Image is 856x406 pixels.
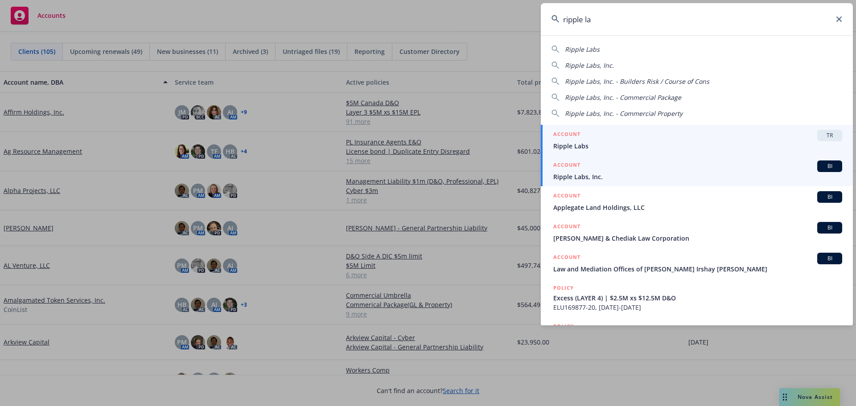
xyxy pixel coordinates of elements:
span: Ripple Labs, Inc. [565,61,614,70]
span: Ripple Labs, Inc. [553,172,842,181]
span: BI [821,254,839,262]
h5: POLICY [553,283,574,292]
a: POLICYExcess (LAYER 4) | $2.5M xs $12.5M D&OELU169877-20, [DATE]-[DATE] [541,279,853,317]
span: Ripple Labs, Inc. - Builders Risk / Course of Cons [565,77,709,86]
a: POLICY [541,317,853,355]
h5: POLICY [553,322,574,331]
a: ACCOUNTBIRipple Labs, Inc. [541,156,853,186]
span: BI [821,193,839,201]
span: ELU169877-20, [DATE]-[DATE] [553,303,842,312]
span: Law and Mediation Offices of [PERSON_NAME] Irshay [PERSON_NAME] [553,264,842,274]
span: Excess (LAYER 4) | $2.5M xs $12.5M D&O [553,293,842,303]
span: Ripple Labs [553,141,842,151]
h5: ACCOUNT [553,222,580,233]
a: ACCOUNTBI[PERSON_NAME] & Chediak Law Corporation [541,217,853,248]
h5: ACCOUNT [553,191,580,202]
a: ACCOUNTBIApplegate Land Holdings, LLC [541,186,853,217]
span: BI [821,224,839,232]
span: Ripple Labs, Inc. - Commercial Package [565,93,681,102]
span: Ripple Labs [565,45,600,53]
span: [PERSON_NAME] & Chediak Law Corporation [553,234,842,243]
input: Search... [541,3,853,35]
a: ACCOUNTBILaw and Mediation Offices of [PERSON_NAME] Irshay [PERSON_NAME] [541,248,853,279]
h5: ACCOUNT [553,253,580,263]
a: ACCOUNTTRRipple Labs [541,125,853,156]
h5: ACCOUNT [553,160,580,171]
h5: ACCOUNT [553,130,580,140]
span: Applegate Land Holdings, LLC [553,203,842,212]
span: Ripple Labs, Inc. - Commercial Property [565,109,683,118]
span: TR [821,131,839,139]
span: BI [821,162,839,170]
